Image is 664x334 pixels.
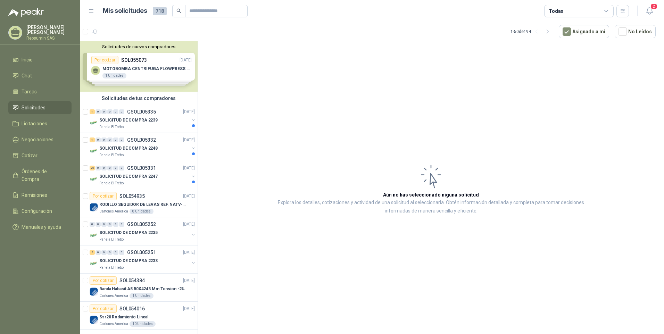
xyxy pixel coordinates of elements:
div: 0 [119,166,124,170]
a: 0 0 0 0 0 0 GSOL005252[DATE] Company LogoSOLICITUD DE COMPRA 2235Panela El Trébol [90,220,196,242]
div: 0 [113,250,118,255]
p: Panela El Trébol [99,181,125,186]
p: [DATE] [183,306,195,312]
p: SOLICITUD DE COMPRA 2239 [99,117,158,124]
p: Cartones America [99,293,128,299]
img: Company Logo [90,287,98,296]
p: [PERSON_NAME] [PERSON_NAME] [26,25,72,35]
span: Órdenes de Compra [22,168,65,183]
img: Company Logo [90,259,98,268]
div: 0 [107,137,113,142]
span: Configuración [22,207,52,215]
p: RODILLO SEGUIDOR DE LEVAS REF. NATV-17-PPA [PERSON_NAME] [99,201,186,208]
p: [DATE] [183,249,195,256]
p: Panela El Trébol [99,265,125,270]
div: 0 [96,250,101,255]
a: 25 0 0 0 0 0 GSOL005331[DATE] Company LogoSOLICITUD DE COMPRA 2247Panela El Trébol [90,164,196,186]
button: Solicitudes de nuevos compradores [83,44,195,49]
div: 0 [107,250,113,255]
a: Por cotizarSOL054016[DATE] Company LogoSsr20 Rodamiento LinealCartones America10 Unidades [80,302,198,330]
div: 0 [107,109,113,114]
p: SOL054935 [119,194,145,199]
div: 1 - 50 de 194 [511,26,553,37]
p: Ssr20 Rodamiento Lineal [99,314,148,320]
div: 0 [101,137,107,142]
div: 0 [96,222,101,227]
p: Banda Habasit A5 50X4243 Mm Tension -2% [99,286,185,292]
div: Todas [549,7,563,15]
span: Cotizar [22,152,38,159]
div: 1 [90,137,95,142]
p: SOL054384 [119,278,145,283]
img: Company Logo [90,203,98,211]
button: No Leídos [615,25,656,38]
div: 0 [90,222,95,227]
a: Chat [8,69,72,82]
p: Cartones America [99,209,128,214]
div: Por cotizar [90,276,117,285]
div: 0 [113,109,118,114]
p: Cartones America [99,321,128,327]
p: GSOL005332 [127,137,156,142]
p: [DATE] [183,193,195,200]
p: Panela El Trébol [99,124,125,130]
p: GSOL005335 [127,109,156,114]
a: Configuración [8,204,72,218]
a: Remisiones [8,189,72,202]
a: 1 0 0 0 0 0 GSOL005332[DATE] Company LogoSOLICITUD DE COMPRA 2248Panela El Trébol [90,136,196,158]
span: search [176,8,181,13]
a: Manuales y ayuda [8,220,72,234]
span: Licitaciones [22,120,47,127]
div: Solicitudes de tus compradores [80,92,198,105]
a: 1 0 0 0 0 0 GSOL005335[DATE] Company LogoSOLICITUD DE COMPRA 2239Panela El Trébol [90,108,196,130]
a: 8 0 0 0 0 0 GSOL005251[DATE] Company LogoSOLICITUD DE COMPRA 2233Panela El Trébol [90,248,196,270]
p: SOL054016 [119,306,145,311]
p: SOLICITUD DE COMPRA 2247 [99,173,158,180]
p: Panela El Trébol [99,237,125,242]
p: [DATE] [183,109,195,115]
span: Inicio [22,56,33,64]
span: Manuales y ayuda [22,223,61,231]
div: Por cotizar [90,192,117,200]
div: 25 [90,166,95,170]
div: 0 [101,250,107,255]
a: Negociaciones [8,133,72,146]
div: Por cotizar [90,304,117,313]
img: Company Logo [90,316,98,324]
div: 0 [119,222,124,227]
img: Company Logo [90,147,98,155]
div: 0 [101,109,107,114]
div: 0 [119,109,124,114]
button: Asignado a mi [559,25,609,38]
h1: Mis solicitudes [103,6,147,16]
div: 0 [113,137,118,142]
div: 0 [96,109,101,114]
img: Logo peakr [8,8,44,17]
span: Chat [22,72,32,80]
div: 8 Unidades [130,209,153,214]
span: 2 [650,3,658,10]
div: 1 Unidades [130,293,153,299]
div: 0 [96,137,101,142]
p: Explora los detalles, cotizaciones y actividad de una solicitud al seleccionarla. Obtén informaci... [267,199,595,215]
span: Negociaciones [22,136,53,143]
img: Company Logo [90,175,98,183]
p: [DATE] [183,277,195,284]
div: 0 [119,250,124,255]
div: 0 [107,166,113,170]
button: 2 [643,5,656,17]
p: SOLICITUD DE COMPRA 2248 [99,145,158,152]
div: 0 [113,166,118,170]
div: 0 [96,166,101,170]
div: 0 [107,222,113,227]
p: [DATE] [183,137,195,143]
p: SOLICITUD DE COMPRA 2233 [99,258,158,264]
p: GSOL005251 [127,250,156,255]
div: 1 [90,109,95,114]
p: SOLICITUD DE COMPRA 2235 [99,229,158,236]
p: GSOL005252 [127,222,156,227]
p: Repsumin SAS [26,36,72,40]
a: Licitaciones [8,117,72,130]
div: 10 Unidades [130,321,156,327]
div: 8 [90,250,95,255]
